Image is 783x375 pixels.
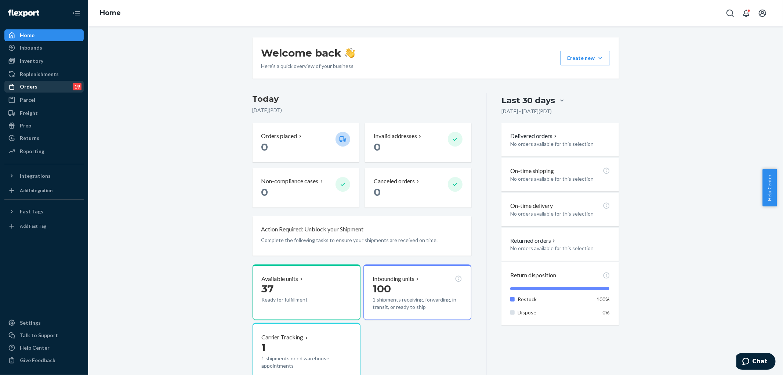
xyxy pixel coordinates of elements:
div: Add Fast Tag [20,223,46,229]
button: Inbounding units1001 shipments receiving, forwarding, in transit, or ready to ship [363,264,471,320]
span: 0% [603,309,610,315]
button: Integrations [4,170,84,182]
button: Help Center [762,169,777,206]
div: Last 30 days [501,95,555,106]
span: 37 [262,282,274,295]
span: 0 [374,186,381,198]
div: Fast Tags [20,208,43,215]
p: Carrier Tracking [262,333,304,342]
div: Integrations [20,172,51,180]
p: Non-compliance cases [261,177,319,185]
p: Invalid addresses [374,132,417,140]
p: Complete the following tasks to ensure your shipments are received on time. [261,237,463,244]
span: 0 [261,186,268,198]
div: Returns [20,134,39,142]
p: No orders available for this selection [510,175,610,183]
span: 0 [374,141,381,153]
p: Orders placed [261,132,297,140]
button: Open account menu [755,6,770,21]
div: Settings [20,319,41,327]
button: Open Search Box [723,6,737,21]
button: Close Navigation [69,6,84,21]
div: Talk to Support [20,332,58,339]
button: Create new [561,51,610,65]
button: Talk to Support [4,329,84,341]
div: Prep [20,122,31,129]
p: No orders available for this selection [510,140,610,148]
p: On-time shipping [510,167,554,175]
p: Canceled orders [374,177,415,185]
div: Replenishments [20,71,59,78]
h3: Today [253,93,472,105]
button: Delivered orders [510,132,558,140]
a: Add Fast Tag [4,220,84,232]
p: 1 shipments need warehouse appointments [262,355,351,369]
p: On-time delivery [510,202,553,210]
div: Freight [20,109,38,117]
p: No orders available for this selection [510,245,610,252]
button: Non-compliance cases 0 [253,168,359,208]
div: Orders [20,83,37,90]
div: Help Center [20,344,50,351]
div: Inventory [20,57,43,65]
a: Freight [4,107,84,119]
p: Ready for fulfillment [262,296,330,303]
p: [DATE] - [DATE] ( PDT ) [501,108,552,115]
iframe: Opens a widget where you can chat to one of our agents [736,353,776,371]
p: No orders available for this selection [510,210,610,217]
p: 1 shipments receiving, forwarding, in transit, or ready to ship [373,296,462,311]
h1: Welcome back [261,46,355,60]
a: Orders19 [4,81,84,93]
div: Reporting [20,148,44,155]
button: Canceled orders 0 [365,168,471,208]
p: [DATE] ( PDT ) [253,107,472,114]
p: Return disposition [510,271,556,280]
a: Parcel [4,94,84,106]
button: Orders placed 0 [253,123,359,162]
button: Returned orders [510,237,557,245]
p: Here’s a quick overview of your business [261,62,355,70]
p: Action Required: Unblock your Shipment [261,225,364,234]
div: Parcel [20,96,35,104]
img: Flexport logo [8,10,39,17]
a: Settings [4,317,84,329]
a: Prep [4,120,84,131]
p: Inbounding units [373,275,414,283]
p: Restock [518,296,590,303]
a: Inbounds [4,42,84,54]
span: 0 [261,141,268,153]
a: Add Integration [4,185,84,196]
div: Add Integration [20,187,52,194]
a: Home [100,9,121,17]
img: hand-wave emoji [345,48,355,58]
button: Open notifications [739,6,754,21]
a: Returns [4,132,84,144]
div: Inbounds [20,44,42,51]
a: Help Center [4,342,84,354]
a: Replenishments [4,68,84,80]
p: Available units [262,275,298,283]
button: Invalid addresses 0 [365,123,471,162]
span: 1 [262,341,266,354]
div: Give Feedback [20,357,55,364]
div: 19 [73,83,81,90]
span: 100 [373,282,391,295]
a: Home [4,29,84,41]
p: Dispose [518,309,590,316]
button: Fast Tags [4,206,84,217]
a: Inventory [4,55,84,67]
a: Reporting [4,145,84,157]
button: Available units37Ready for fulfillment [253,264,360,320]
div: Home [20,32,35,39]
ol: breadcrumbs [94,3,127,24]
button: Give Feedback [4,354,84,366]
span: 100% [597,296,610,302]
